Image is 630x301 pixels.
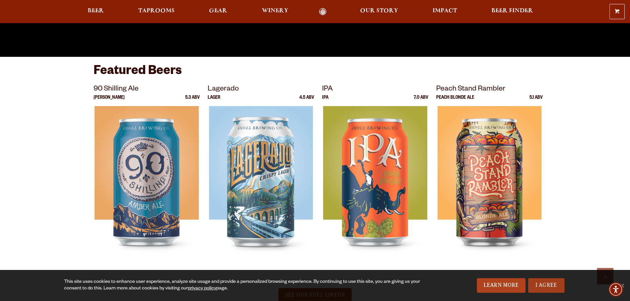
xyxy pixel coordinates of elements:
span: Taprooms [138,8,175,14]
a: IPA IPA 7.0 ABV IPA IPA [322,84,429,271]
a: Odell Home [311,8,335,16]
p: 7.0 ABV [414,95,428,106]
a: Peach Stand Rambler Peach Blonde Ale 5.1 ABV Peach Stand Rambler Peach Stand Rambler [436,84,543,271]
p: Lagerado [208,84,314,95]
p: Lager [208,95,220,106]
a: I Agree [528,278,565,293]
span: Our Story [360,8,398,14]
p: IPA [322,84,429,95]
a: Learn More [477,278,525,293]
img: Peach Stand Rambler [438,106,541,271]
div: This site uses cookies to enhance user experience, analyze site usage and provide a personalized ... [64,279,422,292]
div: Accessibility Menu [609,282,623,297]
span: Gear [209,8,227,14]
p: IPA [322,95,328,106]
p: [PERSON_NAME] [94,95,125,106]
a: Lagerado Lager 4.5 ABV Lagerado Lagerado [208,84,314,271]
a: 90 Shilling Ale [PERSON_NAME] 5.3 ABV 90 Shilling Ale 90 Shilling Ale [94,84,200,271]
img: Lagerado [209,106,313,271]
p: 5.3 ABV [185,95,200,106]
p: Peach Blonde Ale [436,95,474,106]
span: Winery [262,8,288,14]
a: Beer [83,8,108,16]
a: Scroll to top [597,268,613,284]
a: Taprooms [134,8,179,16]
span: Impact [433,8,457,14]
img: 90 Shilling Ale [95,106,198,271]
p: 4.5 ABV [299,95,314,106]
p: Peach Stand Rambler [436,84,543,95]
a: Winery [258,8,293,16]
p: 90 Shilling Ale [94,84,200,95]
img: IPA [323,106,427,271]
h3: Featured Beers [94,63,537,84]
a: Impact [428,8,461,16]
span: Beer Finder [491,8,533,14]
a: privacy policy [188,286,216,291]
a: Our Story [356,8,402,16]
a: Gear [205,8,231,16]
span: Beer [88,8,104,14]
a: Beer Finder [487,8,537,16]
p: 5.1 ABV [529,95,543,106]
